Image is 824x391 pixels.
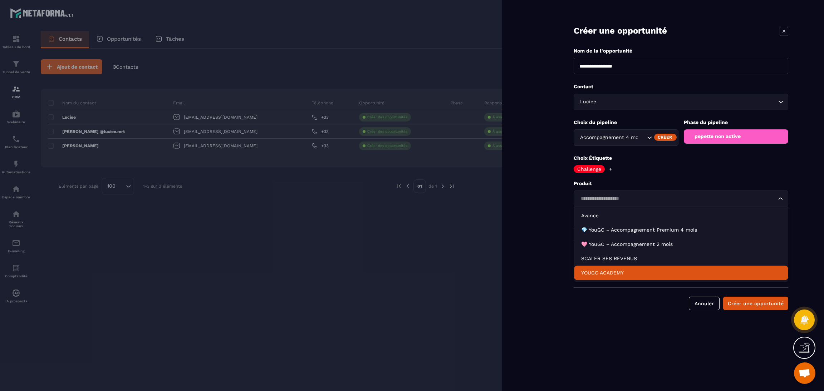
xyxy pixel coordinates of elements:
[574,119,678,126] p: Choix du pipeline
[689,297,720,310] button: Annuler
[581,241,781,248] p: 🩷 YouGC – Accompagnement 2 mois
[581,269,781,276] p: YOUGC ACADEMY
[684,119,789,126] p: Phase du pipeline
[574,83,788,90] p: Contact
[577,167,601,172] p: Challenge
[794,362,815,384] a: Ouvrir le chat
[578,98,598,106] span: Luciee
[574,94,788,110] div: Search for option
[581,212,781,219] p: Avance
[581,226,781,233] p: 💎 YouGC – Accompagnement Premium 4 mois
[638,134,645,142] input: Search for option
[574,129,678,146] div: Search for option
[574,190,788,207] div: Search for option
[578,134,638,142] span: Accompagnement 4 mois
[723,297,788,310] button: Créer une opportunité
[578,195,776,203] input: Search for option
[574,180,788,187] p: Produit
[574,155,788,162] p: Choix Étiquette
[574,48,788,54] p: Nom de la l'opportunité
[598,98,776,106] input: Search for option
[581,255,781,262] p: SCALER SES REVENUS
[654,134,677,141] div: Créer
